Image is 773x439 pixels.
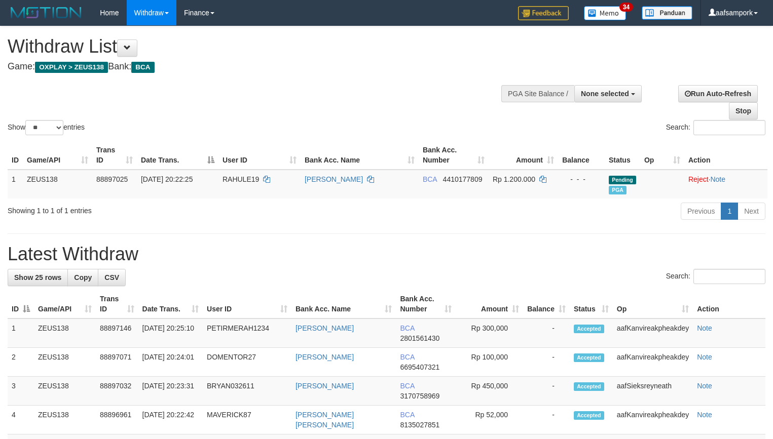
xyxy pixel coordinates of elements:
span: BCA [400,411,414,419]
th: User ID: activate to sort column ascending [203,290,291,318]
a: 1 [721,203,738,220]
span: Copy 3170758969 to clipboard [400,392,439,400]
a: [PERSON_NAME] [305,175,363,183]
input: Search: [693,269,765,284]
div: PGA Site Balance / [501,85,574,102]
th: Bank Acc. Name: activate to sort column ascending [301,141,419,170]
td: - [523,348,570,377]
a: Note [710,175,725,183]
td: ZEUS138 [34,318,96,348]
span: RAHULE19 [223,175,259,183]
td: ZEUS138 [34,348,96,377]
td: PETIRMERAH1234 [203,318,291,348]
div: Showing 1 to 1 of 1 entries [8,202,314,216]
th: Balance: activate to sort column ascending [523,290,570,318]
span: Rp 1.200.000 [493,175,535,183]
img: panduan.png [642,6,692,20]
a: CSV [98,269,126,286]
td: 88896961 [96,406,138,434]
img: Feedback.jpg [518,6,569,20]
h4: Game: Bank: [8,62,505,72]
td: [DATE] 20:24:01 [138,348,203,377]
a: [PERSON_NAME] [296,353,354,361]
span: None selected [581,90,629,98]
td: ZEUS138 [34,406,96,434]
a: Stop [729,102,758,119]
td: [DATE] 20:25:10 [138,318,203,348]
span: Copy 4410177809 to clipboard [443,175,483,183]
span: BCA [400,382,414,390]
td: aafKanvireakpheakdey [613,406,693,434]
td: DOMENTOR27 [203,348,291,377]
td: aafKanvireakpheakdey [613,348,693,377]
a: Next [738,203,765,220]
span: BCA [423,175,437,183]
a: Copy [67,269,98,286]
span: Accepted [574,325,604,333]
span: Accepted [574,353,604,362]
th: Bank Acc. Name: activate to sort column ascending [291,290,396,318]
label: Search: [666,269,765,284]
span: Pending [609,176,636,184]
span: CSV [104,273,119,282]
th: Date Trans.: activate to sort column ascending [138,290,203,318]
a: [PERSON_NAME] [PERSON_NAME] [296,411,354,429]
th: Op: activate to sort column ascending [640,141,684,170]
td: - [523,377,570,406]
a: [PERSON_NAME] [296,382,354,390]
th: Status [605,141,640,170]
th: Bank Acc. Number: activate to sort column ascending [396,290,455,318]
td: [DATE] 20:22:42 [138,406,203,434]
th: Balance [558,141,605,170]
img: MOTION_logo.png [8,5,85,20]
span: Marked by aafnoeunsreypich [609,186,627,194]
th: Amount: activate to sort column ascending [456,290,523,318]
th: Bank Acc. Number: activate to sort column ascending [419,141,489,170]
span: [DATE] 20:22:25 [141,175,193,183]
td: Rp 100,000 [456,348,523,377]
select: Showentries [25,120,63,135]
th: Game/API: activate to sort column ascending [23,141,92,170]
th: Action [684,141,767,170]
input: Search: [693,120,765,135]
th: ID [8,141,23,170]
td: Rp 300,000 [456,318,523,348]
td: BRYAN032611 [203,377,291,406]
th: User ID: activate to sort column ascending [218,141,301,170]
a: Reject [688,175,709,183]
th: Status: activate to sort column ascending [570,290,613,318]
th: Date Trans.: activate to sort column descending [137,141,218,170]
span: Copy 8135027851 to clipboard [400,421,439,429]
th: Game/API: activate to sort column ascending [34,290,96,318]
img: Button%20Memo.svg [584,6,627,20]
span: OXPLAY > ZEUS138 [35,62,108,73]
td: · [684,170,767,198]
div: - - - [562,174,601,184]
label: Show entries [8,120,85,135]
a: Note [697,324,712,332]
a: [PERSON_NAME] [296,324,354,332]
td: ZEUS138 [23,170,92,198]
td: [DATE] 20:23:31 [138,377,203,406]
td: 88897146 [96,318,138,348]
span: Copy 6695407321 to clipboard [400,363,439,371]
span: Copy [74,273,92,282]
a: Note [697,411,712,419]
th: Op: activate to sort column ascending [613,290,693,318]
th: Amount: activate to sort column ascending [489,141,558,170]
th: ID: activate to sort column descending [8,290,34,318]
label: Search: [666,120,765,135]
span: Accepted [574,411,604,420]
button: None selected [574,85,642,102]
td: - [523,406,570,434]
td: 88897071 [96,348,138,377]
h1: Withdraw List [8,36,505,57]
td: ZEUS138 [34,377,96,406]
span: BCA [400,324,414,332]
td: 1 [8,318,34,348]
td: 88897032 [96,377,138,406]
td: 2 [8,348,34,377]
td: 3 [8,377,34,406]
span: 34 [619,3,633,12]
h1: Latest Withdraw [8,244,765,264]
